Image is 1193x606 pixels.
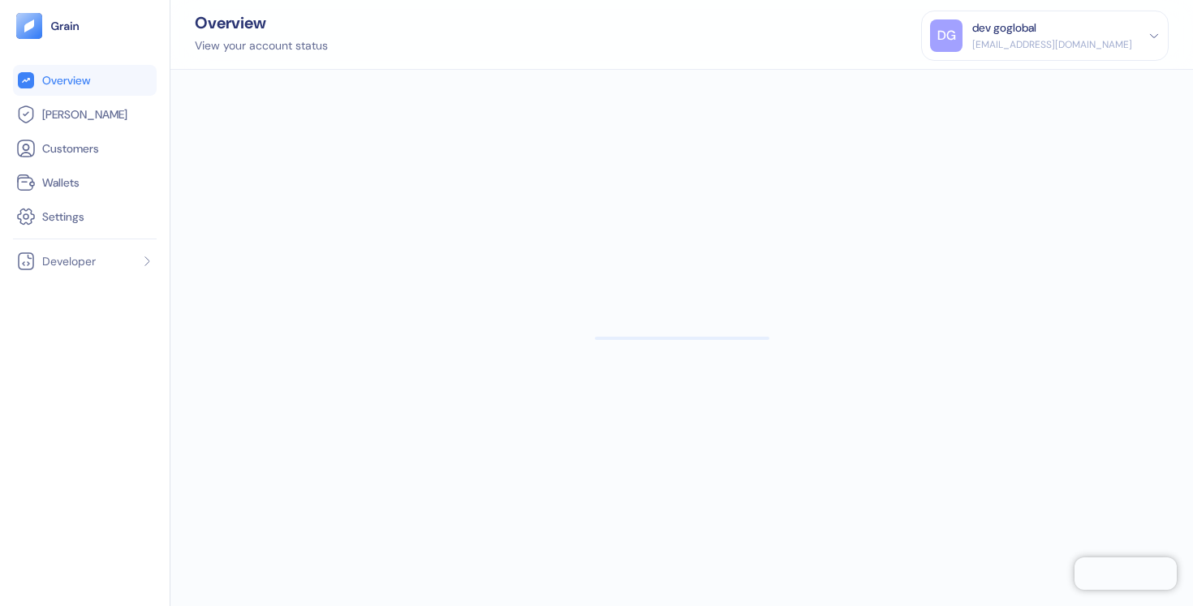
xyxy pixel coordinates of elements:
span: Developer [42,253,96,269]
span: [PERSON_NAME] [42,106,127,122]
img: logo-tablet-V2.svg [16,13,42,39]
span: Overview [42,72,90,88]
a: Wallets [16,173,153,192]
span: Wallets [42,174,80,191]
div: DG [930,19,963,52]
span: Settings [42,208,84,225]
span: Customers [42,140,99,157]
div: View your account status [195,37,328,54]
div: dev goglobal [972,19,1036,37]
div: [EMAIL_ADDRESS][DOMAIN_NAME] [972,37,1132,52]
img: logo [50,20,80,32]
div: Overview [195,15,328,31]
a: Customers [16,139,153,158]
a: Settings [16,207,153,226]
a: Overview [16,71,153,90]
a: [PERSON_NAME] [16,105,153,124]
iframe: Chatra live chat [1075,557,1177,590]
